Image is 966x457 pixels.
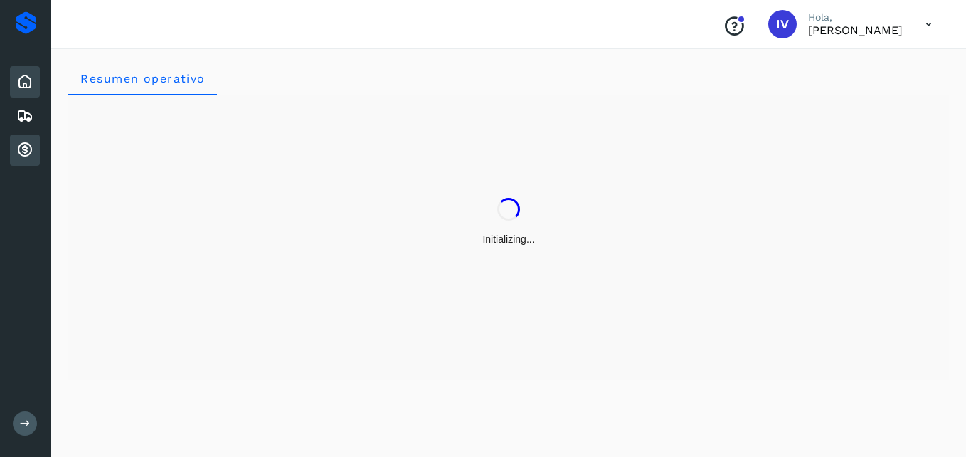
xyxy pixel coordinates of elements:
[10,135,40,166] div: Cuentas por cobrar
[10,66,40,98] div: Inicio
[80,72,206,85] span: Resumen operativo
[808,11,903,23] p: Hola,
[808,23,903,37] p: Irma Vargas Netro
[10,100,40,132] div: Embarques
